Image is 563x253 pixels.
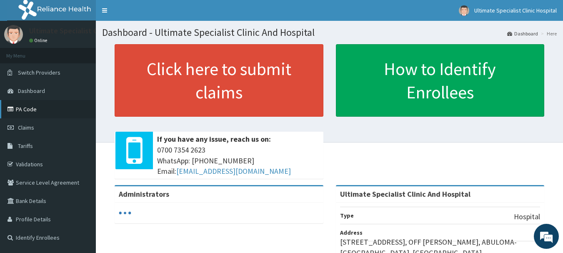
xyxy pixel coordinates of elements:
[115,44,323,117] a: Click here to submit claims
[29,38,49,43] a: Online
[18,142,33,150] span: Tariffs
[119,207,131,219] svg: audio-loading
[29,27,140,35] p: Ultimate Specialist Clinic Hospital
[102,27,557,38] h1: Dashboard - Ultimate Specialist Clinic And Hospital
[4,25,23,44] img: User Image
[539,30,557,37] li: Here
[514,211,540,222] p: Hospital
[18,124,34,131] span: Claims
[157,145,319,177] span: 0700 7354 2623 WhatsApp: [PHONE_NUMBER] Email:
[340,229,363,236] b: Address
[18,87,45,95] span: Dashboard
[176,166,291,176] a: [EMAIL_ADDRESS][DOMAIN_NAME]
[157,134,271,144] b: If you have any issue, reach us on:
[119,189,169,199] b: Administrators
[474,7,557,14] span: Ultimate Specialist Clinic Hospital
[336,44,545,117] a: How to Identify Enrollees
[459,5,469,16] img: User Image
[340,212,354,219] b: Type
[507,30,538,37] a: Dashboard
[18,69,60,76] span: Switch Providers
[340,189,470,199] strong: Ultimate Specialist Clinic And Hospital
